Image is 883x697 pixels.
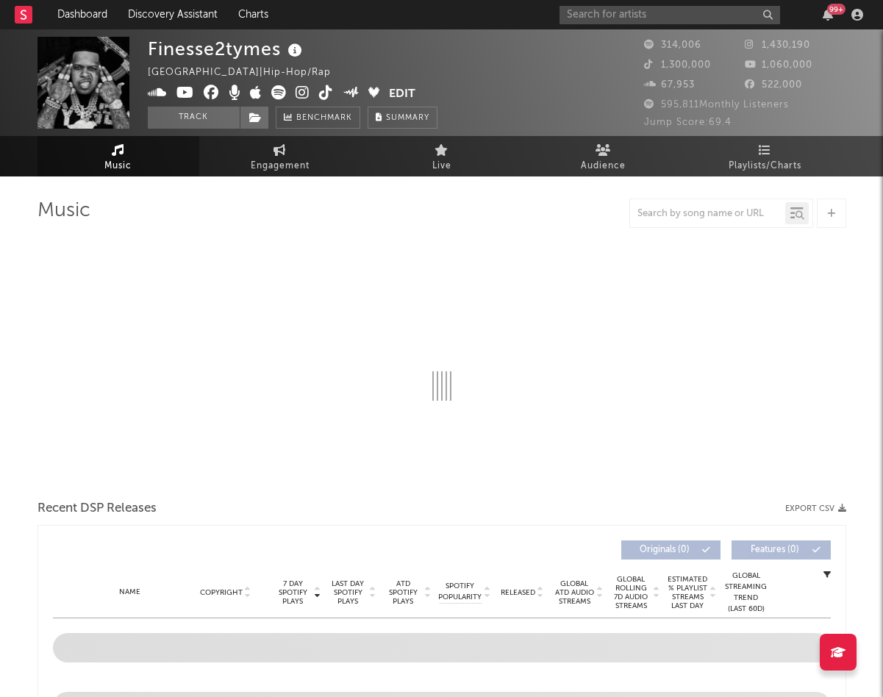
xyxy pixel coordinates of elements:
[560,6,780,24] input: Search for artists
[361,136,523,176] a: Live
[389,85,415,104] button: Edit
[745,60,812,70] span: 1,060,000
[554,579,595,606] span: Global ATD Audio Streams
[37,500,157,518] span: Recent DSP Releases
[611,575,651,610] span: Global Rolling 7D Audio Streams
[724,571,768,615] div: Global Streaming Trend (Last 60D)
[823,9,833,21] button: 99+
[200,588,243,597] span: Copyright
[785,504,846,513] button: Export CSV
[104,157,132,175] span: Music
[644,118,732,127] span: Jump Score: 69.4
[644,100,789,110] span: 595,811 Monthly Listeners
[501,588,535,597] span: Released
[148,64,348,82] div: [GEOGRAPHIC_DATA] | Hip-Hop/Rap
[368,107,437,129] button: Summary
[386,114,429,122] span: Summary
[668,575,708,610] span: Estimated % Playlist Streams Last Day
[82,587,179,598] div: Name
[199,136,361,176] a: Engagement
[729,157,801,175] span: Playlists/Charts
[438,581,482,603] span: Spotify Popularity
[644,60,711,70] span: 1,300,000
[148,37,306,61] div: Finesse2tymes
[827,4,846,15] div: 99 +
[745,80,802,90] span: 522,000
[329,579,368,606] span: Last Day Spotify Plays
[745,40,810,50] span: 1,430,190
[148,107,240,129] button: Track
[384,579,423,606] span: ATD Spotify Plays
[621,540,721,560] button: Originals(0)
[432,157,451,175] span: Live
[37,136,199,176] a: Music
[644,80,695,90] span: 67,953
[684,136,846,176] a: Playlists/Charts
[296,110,352,127] span: Benchmark
[523,136,684,176] a: Audience
[274,579,312,606] span: 7 Day Spotify Plays
[581,157,626,175] span: Audience
[631,546,698,554] span: Originals ( 0 )
[644,40,701,50] span: 314,006
[741,546,809,554] span: Features ( 0 )
[630,208,785,220] input: Search by song name or URL
[732,540,831,560] button: Features(0)
[276,107,360,129] a: Benchmark
[251,157,310,175] span: Engagement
